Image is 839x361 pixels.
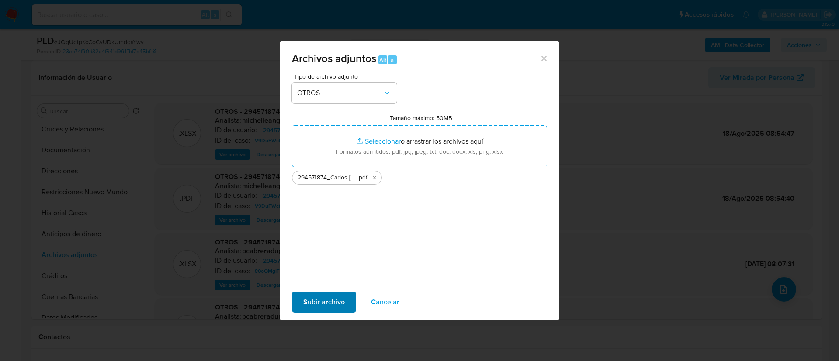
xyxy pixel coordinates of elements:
span: Cancelar [371,292,399,312]
button: Subir archivo [292,292,356,313]
span: .pdf [357,173,367,182]
span: 294571874_Carlos [PERSON_NAME] Gama_AGOSTO 2025 [298,173,357,182]
ul: Archivos seleccionados [292,167,547,185]
span: Archivos adjuntos [292,51,376,66]
label: Tamaño máximo: 50MB [390,114,452,122]
button: Cerrar [540,54,548,62]
span: OTROS [297,89,383,97]
button: Eliminar 294571874_Carlos Carbajal Gama_AGOSTO 2025.pdf [369,172,380,183]
button: Cancelar [360,292,411,313]
span: a [391,56,394,64]
span: Subir archivo [303,292,345,312]
span: Alt [379,56,386,64]
span: Tipo de archivo adjunto [294,73,399,79]
button: OTROS [292,83,397,103]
